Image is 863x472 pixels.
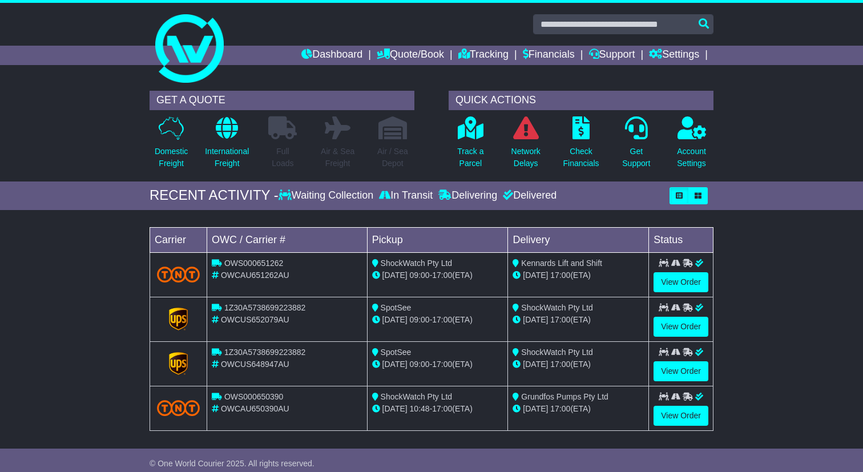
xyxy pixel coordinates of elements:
[432,271,452,280] span: 17:00
[224,259,284,268] span: OWS000651262
[521,303,593,312] span: ShockWatch Pty Ltd
[513,358,644,370] div: (ETA)
[410,271,430,280] span: 09:00
[204,116,249,176] a: InternationalFreight
[301,46,362,65] a: Dashboard
[372,314,503,326] div: - (ETA)
[521,348,593,357] span: ShockWatch Pty Ltd
[150,91,414,110] div: GET A QUOTE
[654,317,708,337] a: View Order
[622,116,651,176] a: GetSupport
[449,91,713,110] div: QUICK ACTIONS
[457,146,483,170] p: Track a Parcel
[382,404,408,413] span: [DATE]
[169,308,188,330] img: GetCarrierServiceLogo
[150,187,279,204] div: RECENT ACTIVITY -
[157,267,200,282] img: TNT_Domestic.png
[649,46,699,65] a: Settings
[523,315,548,324] span: [DATE]
[523,404,548,413] span: [DATE]
[268,146,297,170] p: Full Loads
[654,406,708,426] a: View Order
[677,146,706,170] p: Account Settings
[432,360,452,369] span: 17:00
[376,189,435,202] div: In Transit
[221,404,289,413] span: OWCAU650390AU
[377,146,408,170] p: Air / Sea Depot
[508,227,649,252] td: Delivery
[150,459,314,468] span: © One World Courier 2025. All rights reserved.
[367,227,508,252] td: Pickup
[511,116,541,176] a: NetworkDelays
[511,146,541,170] p: Network Delays
[589,46,635,65] a: Support
[550,315,570,324] span: 17:00
[279,189,376,202] div: Waiting Collection
[410,315,430,324] span: 09:00
[221,271,289,280] span: OWCAU651262AU
[224,392,284,401] span: OWS000650390
[435,189,500,202] div: Delivering
[513,314,644,326] div: (ETA)
[550,360,570,369] span: 17:00
[550,271,570,280] span: 17:00
[432,404,452,413] span: 17:00
[521,259,602,268] span: Kennards Lift and Shift
[207,227,368,252] td: OWC / Carrier #
[550,404,570,413] span: 17:00
[563,146,599,170] p: Check Financials
[622,146,650,170] p: Get Support
[377,46,444,65] a: Quote/Book
[410,360,430,369] span: 09:00
[382,360,408,369] span: [DATE]
[154,116,188,176] a: DomesticFreight
[155,146,188,170] p: Domestic Freight
[224,303,305,312] span: 1Z30A5738699223882
[381,303,412,312] span: SpotSee
[321,146,354,170] p: Air & Sea Freight
[224,348,305,357] span: 1Z30A5738699223882
[513,269,644,281] div: (ETA)
[150,227,207,252] td: Carrier
[381,392,453,401] span: ShockWatch Pty Ltd
[521,392,608,401] span: Grundfos Pumps Pty Ltd
[458,46,509,65] a: Tracking
[157,400,200,415] img: TNT_Domestic.png
[500,189,556,202] div: Delivered
[523,46,575,65] a: Financials
[382,271,408,280] span: [DATE]
[382,315,408,324] span: [DATE]
[169,352,188,375] img: GetCarrierServiceLogo
[432,315,452,324] span: 17:00
[457,116,484,176] a: Track aParcel
[205,146,249,170] p: International Freight
[649,227,713,252] td: Status
[513,403,644,415] div: (ETA)
[372,269,503,281] div: - (ETA)
[372,403,503,415] div: - (ETA)
[381,259,453,268] span: ShockWatch Pty Ltd
[654,272,708,292] a: View Order
[523,271,548,280] span: [DATE]
[676,116,707,176] a: AccountSettings
[381,348,412,357] span: SpotSee
[562,116,599,176] a: CheckFinancials
[523,360,548,369] span: [DATE]
[372,358,503,370] div: - (ETA)
[221,315,289,324] span: OWCUS652079AU
[221,360,289,369] span: OWCUS648947AU
[410,404,430,413] span: 10:48
[654,361,708,381] a: View Order
[150,454,713,471] div: FROM OUR SUPPORT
